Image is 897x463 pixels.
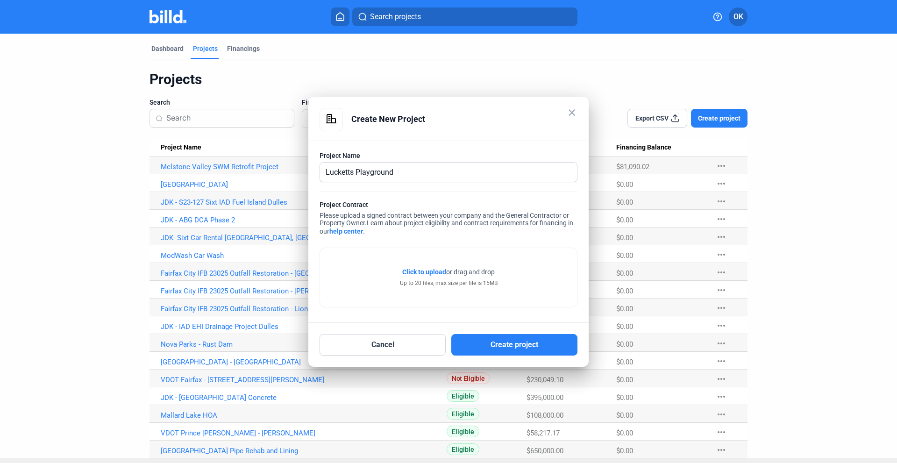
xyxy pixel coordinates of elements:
[716,409,727,420] mat-icon: more_horiz
[527,376,563,384] span: $230,049.10
[716,160,727,171] mat-icon: more_horiz
[161,358,368,366] a: [GEOGRAPHIC_DATA] - [GEOGRAPHIC_DATA]
[161,163,368,171] a: Melstone Valley SWM Retrofit Project
[161,251,368,260] a: ModWash Car Wash
[616,393,633,402] span: $0.00
[447,390,479,402] span: Eligible
[716,231,727,242] mat-icon: more_horiz
[616,163,649,171] span: $81,090.02
[161,216,368,224] a: JDK - ABG DCA Phase 2
[716,320,727,331] mat-icon: more_horiz
[616,447,633,455] span: $0.00
[161,305,368,313] a: Fairfax City IFB 23025 Outfall Restoration - Lion Run
[616,143,671,152] span: Financing Balance
[527,429,560,437] span: $58,217.17
[566,107,577,118] mat-icon: close
[161,411,368,420] a: Mallard Lake HOA
[616,411,633,420] span: $0.00
[616,180,633,189] span: $0.00
[716,444,727,456] mat-icon: more_horiz
[149,71,747,88] div: Projects
[320,200,577,238] div: Please upload a signed contract between your company and the General Contractor or Property Owner.
[616,251,633,260] span: $0.00
[716,338,727,349] mat-icon: more_horiz
[716,373,727,385] mat-icon: more_horiz
[161,198,368,207] a: JDK - S23-127 Sixt IAD Fuel Island Dulles
[616,287,633,295] span: $0.00
[400,279,498,287] div: Up to 20 files, max size per file is 15MB
[302,98,361,107] span: Financing Eligibility
[527,411,563,420] span: $108,000.00
[161,234,368,242] a: JDK- Sixt Car Rental [GEOGRAPHIC_DATA], [GEOGRAPHIC_DATA]
[527,393,563,402] span: $395,000.00
[698,114,740,123] span: Create project
[161,340,368,349] a: Nova Parks - Rust Dam
[161,143,201,152] span: Project Name
[447,408,479,420] span: Eligible
[166,108,288,128] input: Search
[446,267,495,277] span: or drag and drop
[616,340,633,349] span: $0.00
[451,334,577,356] button: Create project
[320,219,573,235] span: Learn about project eligibility and contract requirements for financing in our .
[351,108,577,130] div: Create New Project
[161,322,368,331] a: JDK - IAD EHI Drainage Project Dulles
[716,196,727,207] mat-icon: more_horiz
[527,447,563,455] span: $650,000.00
[151,44,184,53] div: Dashboard
[616,322,633,331] span: $0.00
[716,285,727,296] mat-icon: more_horiz
[161,376,368,384] a: VDOT Fairfax - [STREET_ADDRESS][PERSON_NAME]
[161,180,368,189] a: [GEOGRAPHIC_DATA]
[447,426,479,437] span: Eligible
[193,44,218,53] div: Projects
[329,228,363,235] a: help center
[716,391,727,402] mat-icon: more_horiz
[149,98,170,107] span: Search
[227,44,260,53] div: Financings
[616,376,633,384] span: $0.00
[616,198,633,207] span: $0.00
[447,372,490,384] span: Not Eligible
[616,216,633,224] span: $0.00
[635,114,669,123] span: Export CSV
[716,178,727,189] mat-icon: more_horiz
[733,11,743,22] span: OK
[616,269,633,278] span: $0.00
[716,214,727,225] mat-icon: more_horiz
[370,11,421,22] span: Search projects
[149,10,186,23] img: Billd Company Logo
[320,151,577,160] div: Project Name
[161,447,368,455] a: [GEOGRAPHIC_DATA] Pipe Rehab and Lining
[402,268,446,276] span: Click to upload
[616,234,633,242] span: $0.00
[320,200,577,212] div: Project Contract
[161,269,368,278] a: Fairfax City IFB 23025 Outfall Restoration - [GEOGRAPHIC_DATA]
[161,429,368,437] a: VDOT Prince [PERSON_NAME] - [PERSON_NAME]
[716,302,727,313] mat-icon: more_horiz
[716,249,727,260] mat-icon: more_horiz
[716,267,727,278] mat-icon: more_horiz
[320,334,446,356] button: Cancel
[161,393,368,402] a: JDK - [GEOGRAPHIC_DATA] Concrete
[716,356,727,367] mat-icon: more_horiz
[447,443,479,455] span: Eligible
[716,427,727,438] mat-icon: more_horiz
[161,287,368,295] a: Fairfax City IFB 23025 Outfall Restoration - [PERSON_NAME]
[616,429,633,437] span: $0.00
[616,358,633,366] span: $0.00
[616,305,633,313] span: $0.00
